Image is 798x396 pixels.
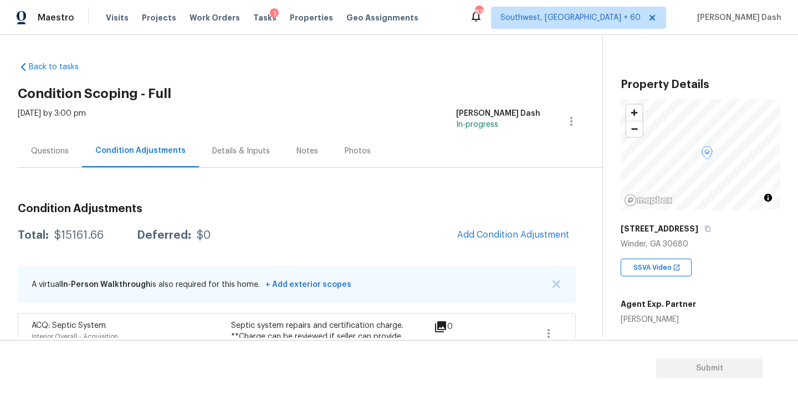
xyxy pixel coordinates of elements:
p: A virtual is also required for this home. [32,279,351,290]
span: Maestro [38,12,74,23]
h5: Agent Exp. Partner [621,299,696,310]
span: [PERSON_NAME] Dash [693,12,781,23]
span: SSVA Video [633,262,676,273]
div: [DATE] by 3:00 pm [18,108,86,135]
button: Copy Address [703,224,713,234]
span: In-Person Walkthrough [61,281,151,289]
span: Geo Assignments [346,12,418,23]
div: [PERSON_NAME] Dash [456,108,540,119]
div: Septic system repairs and certification charge. **Charge can be reviewed if seller can provide do... [231,320,431,364]
div: Condition Adjustments [95,145,186,156]
img: Open In New Icon [673,264,681,271]
a: Back to tasks [18,61,124,73]
div: SSVA Video [621,259,692,276]
button: Zoom in [626,105,642,121]
span: Interior Overall - Acquisition [32,333,118,340]
span: Tasks [253,14,277,22]
div: 0 [434,320,488,333]
span: + Add exterior scopes [262,281,351,289]
button: X Button Icon [551,279,562,290]
div: 1 [270,8,279,19]
span: In-progress [456,121,498,128]
div: Winder, GA 30680 [621,239,780,250]
h3: Property Details [621,79,780,90]
div: Total: [18,230,49,241]
span: Projects [142,12,176,23]
span: Work Orders [190,12,240,23]
h2: Condition Scoping - Full [18,88,602,99]
div: $0 [197,230,211,241]
div: 831 [475,7,483,18]
div: Notes [296,146,318,157]
h3: Condition Adjustments [18,203,576,214]
button: Toggle attribution [761,191,775,204]
span: Properties [290,12,333,23]
div: Deferred: [137,230,191,241]
h5: [STREET_ADDRESS] [621,223,698,234]
div: Questions [31,146,69,157]
div: $15161.66 [54,230,104,241]
span: Toggle attribution [765,192,771,204]
canvas: Map [621,99,793,210]
span: Add Condition Adjustment [457,230,569,240]
div: Details & Inputs [212,146,270,157]
div: [PERSON_NAME] [621,314,696,325]
img: X Button Icon [553,280,560,288]
button: Zoom out [626,121,642,137]
span: Visits [106,12,129,23]
a: Mapbox homepage [624,194,673,207]
span: Southwest, [GEOGRAPHIC_DATA] + 60 [500,12,641,23]
span: ACQ: Septic System [32,322,106,330]
button: Add Condition Adjustment [451,223,576,246]
div: Map marker [702,146,713,163]
div: Photos [345,146,371,157]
